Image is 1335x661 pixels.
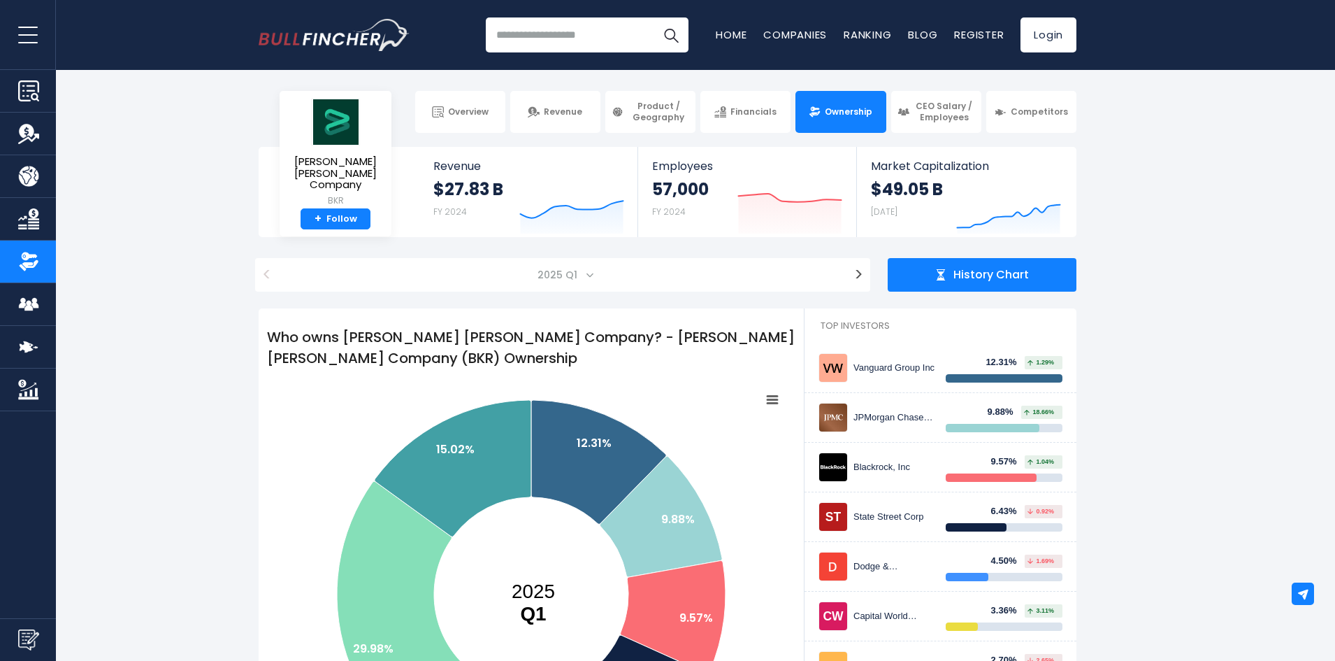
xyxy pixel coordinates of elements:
img: Ownership [18,251,39,272]
span: 1.29% [1027,360,1054,366]
div: Dodge & [PERSON_NAME] [853,561,935,573]
button: Search [654,17,688,52]
small: [DATE] [871,206,897,218]
span: 1.69% [1027,558,1054,564]
div: Capital World Investors [853,611,935,623]
a: Revenue [510,91,600,133]
small: FY 2024 [433,206,467,218]
div: State Street Corp [853,511,935,523]
a: Ranking [844,27,891,42]
h1: Who owns [PERSON_NAME] [PERSON_NAME] Company? - [PERSON_NAME] [PERSON_NAME] Company (BKR) Ownership [259,318,804,377]
text: 9.88% [661,511,695,527]
text: 15.02% [436,441,475,457]
a: Home [716,27,746,42]
a: +Follow [301,208,370,230]
div: Blackrock, Inc [853,462,935,474]
span: 3.11% [1027,608,1054,614]
div: 9.57% [991,456,1025,468]
a: Go to homepage [259,19,409,51]
div: 9.88% [988,406,1022,418]
a: [PERSON_NAME] [PERSON_NAME] Company BKR [290,98,381,208]
div: Vanguard Group Inc [853,362,935,374]
a: Financials [700,91,791,133]
a: Companies [763,27,827,42]
a: Register [954,27,1004,42]
a: Ownership [795,91,886,133]
span: Financials [730,106,777,118]
a: Blog [908,27,937,42]
span: 2025 Q1 [285,258,840,292]
img: Bullfincher logo [259,19,410,51]
span: Revenue [544,106,582,118]
text: 29.98% [353,641,394,657]
strong: + [315,213,322,225]
text: 9.57% [679,610,713,626]
div: 6.43% [991,506,1025,518]
h2: Top Investors [804,308,1076,343]
button: < [255,258,278,292]
a: Revenue $27.83 B FY 2024 [419,147,638,237]
strong: $27.83 B [433,178,503,200]
a: Login [1020,17,1076,52]
div: 3.36% [991,605,1025,617]
a: CEO Salary / Employees [891,91,981,133]
span: Revenue [433,159,624,173]
span: Ownership [825,106,872,118]
span: Product / Geography [628,101,689,122]
text: 12.31% [577,435,612,451]
a: Competitors [986,91,1076,133]
a: Market Capitalization $49.05 B [DATE] [857,147,1075,237]
span: 1.04% [1027,459,1054,465]
strong: 57,000 [652,178,709,200]
span: CEO Salary / Employees [914,101,975,122]
span: Employees [652,159,842,173]
span: [PERSON_NAME] [PERSON_NAME] Company [291,156,380,191]
tspan: Q1 [520,603,546,625]
span: Overview [448,106,489,118]
img: history chart [935,269,946,280]
button: > [847,258,870,292]
span: 2025 Q1 [532,265,586,285]
small: FY 2024 [652,206,686,218]
div: 4.50% [991,555,1025,567]
div: JPMorgan Chase & CO [853,412,935,424]
small: BKR [291,194,380,207]
text: 2025 [512,581,555,625]
strong: $49.05 B [871,178,943,200]
span: History Chart [953,268,1029,283]
a: Overview [415,91,505,133]
span: Market Capitalization [871,159,1061,173]
a: Employees 57,000 FY 2024 [638,147,856,237]
a: Product / Geography [605,91,695,133]
div: 12.31% [986,357,1025,369]
span: 0.92% [1027,509,1054,515]
span: 18.66% [1024,409,1054,415]
span: Competitors [1011,106,1068,118]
